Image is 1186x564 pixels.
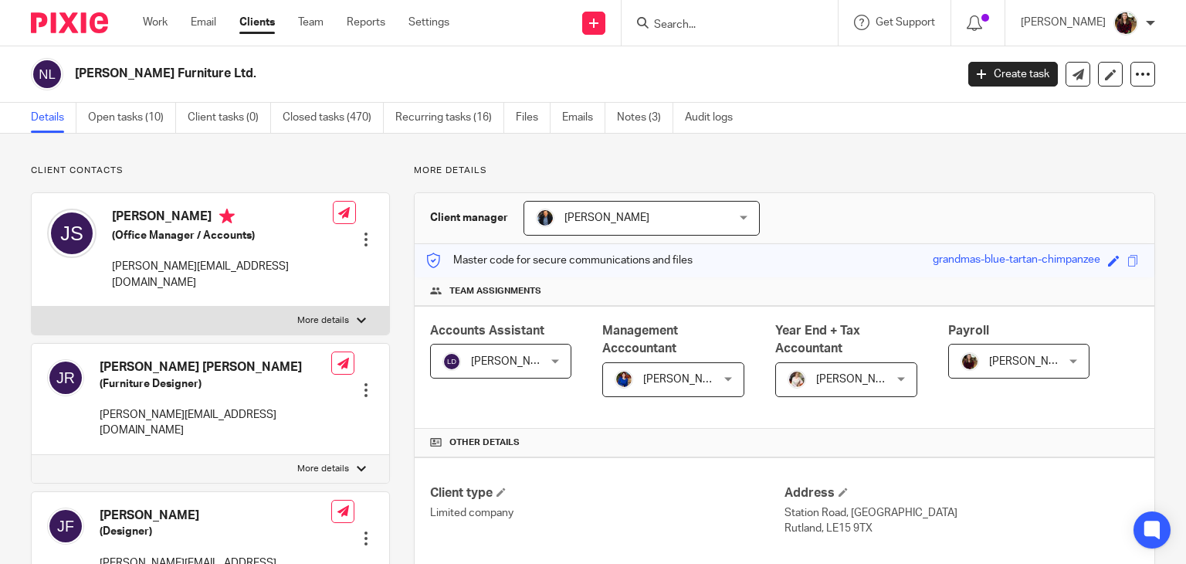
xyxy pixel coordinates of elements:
[471,356,556,367] span: [PERSON_NAME]
[297,463,349,475] p: More details
[112,209,333,228] h4: [PERSON_NAME]
[775,324,860,355] span: Year End + Tax Accountant
[516,103,551,133] a: Files
[297,314,349,327] p: More details
[47,508,84,545] img: svg%3E
[31,12,108,33] img: Pixie
[100,376,331,392] h5: (Furniture Designer)
[989,356,1074,367] span: [PERSON_NAME]
[784,521,1139,536] p: Rutland, LE15 9TX
[112,228,333,243] h5: (Office Manager / Accounts)
[47,359,84,396] img: svg%3E
[643,374,728,385] span: [PERSON_NAME]
[536,209,554,227] img: martin-hickman.jpg
[188,103,271,133] a: Client tasks (0)
[100,508,331,524] h4: [PERSON_NAME]
[602,324,678,355] span: Management Acccountant
[617,103,673,133] a: Notes (3)
[449,437,520,449] span: Other details
[75,66,771,82] h2: [PERSON_NAME] Furniture Ltd.
[816,374,901,385] span: [PERSON_NAME]
[933,252,1100,270] div: grandmas-blue-tartan-chimpanzee
[88,103,176,133] a: Open tasks (10)
[112,259,333,290] p: [PERSON_NAME][EMAIL_ADDRESS][DOMAIN_NAME]
[948,324,989,337] span: Payroll
[961,352,979,371] img: MaxAcc_Sep21_ElliDeanPhoto_030.jpg
[430,485,784,501] h4: Client type
[1113,11,1138,36] img: MaxAcc_Sep21_ElliDeanPhoto_030.jpg
[219,209,235,224] i: Primary
[615,370,633,389] img: Nicole.jpeg
[283,103,384,133] a: Closed tasks (470)
[100,524,331,539] h5: (Designer)
[788,370,806,389] img: Kayleigh%20Henson.jpeg
[31,165,390,177] p: Client contacts
[143,15,168,30] a: Work
[100,359,331,375] h4: [PERSON_NAME] [PERSON_NAME]
[876,17,935,28] span: Get Support
[100,407,331,439] p: [PERSON_NAME][EMAIL_ADDRESS][DOMAIN_NAME]
[426,253,693,268] p: Master code for secure communications and files
[564,212,649,223] span: [PERSON_NAME]
[430,210,508,226] h3: Client manager
[395,103,504,133] a: Recurring tasks (16)
[239,15,275,30] a: Clients
[347,15,385,30] a: Reports
[31,58,63,90] img: svg%3E
[430,324,544,337] span: Accounts Assistant
[449,285,541,297] span: Team assignments
[1021,15,1106,30] p: [PERSON_NAME]
[784,505,1139,521] p: Station Road, [GEOGRAPHIC_DATA]
[784,485,1139,501] h4: Address
[562,103,605,133] a: Emails
[31,103,76,133] a: Details
[47,209,97,258] img: svg%3E
[191,15,216,30] a: Email
[652,19,791,32] input: Search
[968,62,1058,87] a: Create task
[298,15,324,30] a: Team
[685,103,744,133] a: Audit logs
[430,505,784,521] p: Limited company
[414,165,1155,177] p: More details
[442,352,461,371] img: svg%3E
[408,15,449,30] a: Settings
